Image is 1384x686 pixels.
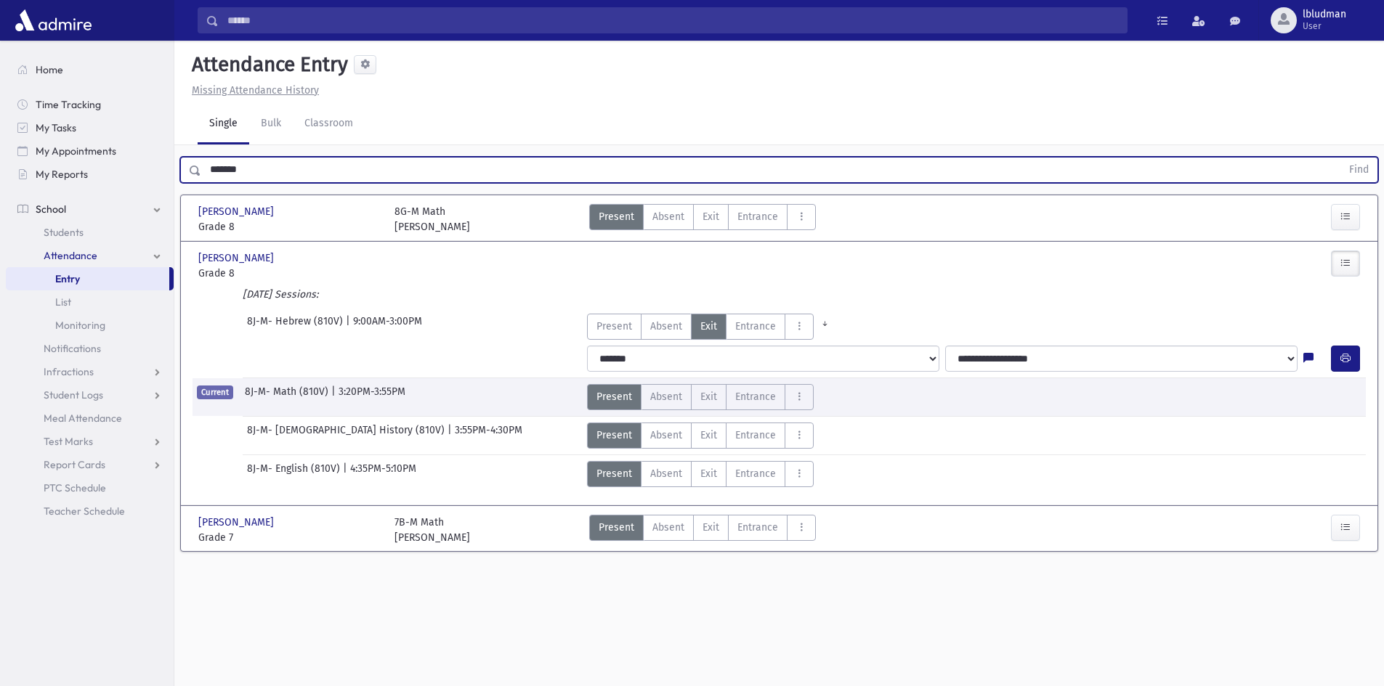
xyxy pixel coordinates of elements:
[198,104,249,144] a: Single
[44,412,122,425] span: Meal Attendance
[12,6,95,35] img: AdmirePro
[198,204,277,219] span: [PERSON_NAME]
[735,466,776,481] span: Entrance
[596,428,632,443] span: Present
[6,476,174,499] a: PTC Schedule
[44,505,125,518] span: Teacher Schedule
[1340,158,1377,182] button: Find
[44,481,106,494] span: PTC Schedule
[735,389,776,404] span: Entrance
[6,267,169,290] a: Entry
[36,98,101,111] span: Time Tracking
[652,520,684,535] span: Absent
[247,461,343,487] span: 8J-M- English (810V)
[6,221,174,244] a: Students
[650,389,682,404] span: Absent
[589,515,816,545] div: AttTypes
[44,226,84,239] span: Students
[346,314,353,340] span: |
[36,63,63,76] span: Home
[700,319,717,334] span: Exit
[6,383,174,407] a: Student Logs
[243,288,318,301] i: [DATE] Sessions:
[353,314,422,340] span: 9:00AM-3:00PM
[700,466,717,481] span: Exit
[596,319,632,334] span: Present
[198,219,380,234] span: Grade 8
[599,209,634,224] span: Present
[652,209,684,224] span: Absent
[6,163,174,186] a: My Reports
[198,515,277,530] span: [PERSON_NAME]
[6,314,174,337] a: Monitoring
[6,93,174,116] a: Time Tracking
[249,104,293,144] a: Bulk
[703,520,719,535] span: Exit
[293,104,365,144] a: Classroom
[587,314,836,340] div: AttTypes
[36,203,66,216] span: School
[599,520,634,535] span: Present
[55,272,80,285] span: Entry
[394,204,470,234] div: 8G-M Math [PERSON_NAME]
[596,389,632,404] span: Present
[36,144,116,158] span: My Appointments
[6,290,174,314] a: List
[6,360,174,383] a: Infractions
[36,121,76,134] span: My Tasks
[1303,20,1346,32] span: User
[6,244,174,267] a: Attendance
[6,499,174,523] a: Teacher Schedule
[650,428,682,443] span: Absent
[737,520,778,535] span: Entrance
[343,461,350,487] span: |
[6,430,174,453] a: Test Marks
[198,530,380,545] span: Grade 7
[589,204,816,234] div: AttTypes
[186,52,348,77] h5: Attendance Entry
[245,384,331,410] span: 8J-M- Math (810V)
[1303,9,1346,20] span: lbludman
[44,458,105,471] span: Report Cards
[700,389,717,404] span: Exit
[55,319,105,332] span: Monitoring
[6,139,174,163] a: My Appointments
[455,422,522,449] span: 3:55PM-4:30PM
[44,365,94,378] span: Infractions
[197,385,233,399] span: Current
[198,266,380,281] span: Grade 8
[44,342,101,355] span: Notifications
[703,209,719,224] span: Exit
[6,116,174,139] a: My Tasks
[219,7,1127,33] input: Search
[198,250,277,266] span: [PERSON_NAME]
[55,295,71,309] span: List
[650,466,682,481] span: Absent
[6,58,174,81] a: Home
[587,384,814,410] div: AttTypes
[6,337,174,360] a: Notifications
[700,428,717,443] span: Exit
[6,407,174,430] a: Meal Attendance
[36,168,88,181] span: My Reports
[247,314,346,340] span: 8J-M- Hebrew (810V)
[448,422,455,449] span: |
[735,319,776,334] span: Entrance
[6,197,174,221] a: School
[331,384,339,410] span: |
[587,422,814,449] div: AttTypes
[186,84,319,97] a: Missing Attendance History
[247,422,448,449] span: 8J-M- [DEMOGRAPHIC_DATA] History (810V)
[44,249,97,262] span: Attendance
[735,428,776,443] span: Entrance
[350,461,416,487] span: 4:35PM-5:10PM
[339,384,405,410] span: 3:20PM-3:55PM
[650,319,682,334] span: Absent
[6,453,174,476] a: Report Cards
[596,466,632,481] span: Present
[192,84,319,97] u: Missing Attendance History
[44,388,103,401] span: Student Logs
[44,435,93,448] span: Test Marks
[394,515,470,545] div: 7B-M Math [PERSON_NAME]
[737,209,778,224] span: Entrance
